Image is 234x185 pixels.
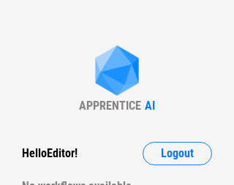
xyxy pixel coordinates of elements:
[79,99,141,113] div: APPRENTICE
[22,142,78,165] div: Hello Editor !
[143,142,212,165] button: Logout
[161,148,194,159] span: Logout
[145,99,155,113] div: AI
[88,45,146,99] img: Apprentice AI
